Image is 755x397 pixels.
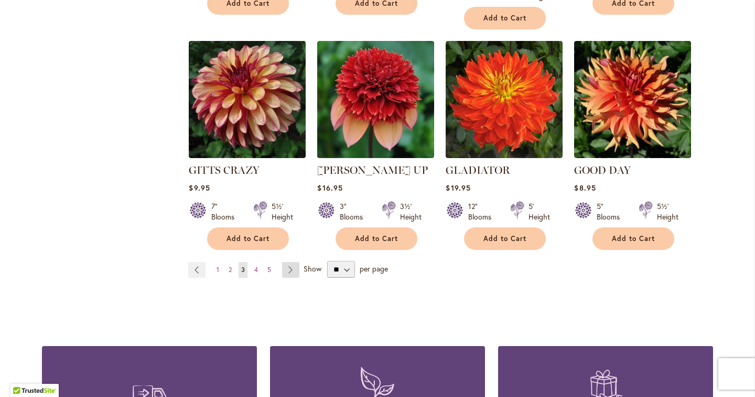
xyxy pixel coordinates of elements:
a: GOOD DAY [574,164,631,176]
div: 3" Blooms [340,201,369,222]
span: Add to Cart [355,234,398,243]
a: Gitts Crazy [189,150,306,160]
span: Add to Cart [483,234,526,243]
a: GITTS CRAZY [189,164,260,176]
span: Show [304,264,321,274]
span: 5 [267,266,271,274]
span: Add to Cart [226,234,269,243]
a: Gladiator [446,150,563,160]
span: $19.95 [446,183,470,193]
img: GOOD DAY [574,41,691,158]
button: Add to Cart [207,227,289,250]
button: Add to Cart [592,227,674,250]
span: $16.95 [317,183,342,193]
img: Gitts Crazy [189,41,306,158]
div: 5" Blooms [597,201,626,222]
span: $9.95 [189,183,210,193]
a: 5 [265,262,274,278]
div: 7" Blooms [211,201,241,222]
a: 2 [226,262,234,278]
div: 5' Height [528,201,550,222]
a: GLADIATOR [446,164,510,176]
img: GITTY UP [317,41,434,158]
img: Gladiator [446,41,563,158]
a: [PERSON_NAME] UP [317,164,428,176]
a: GOOD DAY [574,150,691,160]
span: Add to Cart [483,14,526,23]
span: 3 [241,266,245,274]
button: Add to Cart [464,227,546,250]
span: Add to Cart [612,234,655,243]
div: 3½' Height [400,201,422,222]
button: Add to Cart [336,227,417,250]
span: 1 [217,266,219,274]
div: 5½' Height [272,201,293,222]
div: 12" Blooms [468,201,498,222]
iframe: Launch Accessibility Center [8,360,37,389]
a: 1 [214,262,222,278]
span: 2 [229,266,232,274]
button: Add to Cart [464,7,546,29]
span: 4 [254,266,258,274]
a: 4 [252,262,261,278]
span: $8.95 [574,183,596,193]
div: 5½' Height [657,201,678,222]
span: per page [360,264,388,274]
a: GITTY UP [317,150,434,160]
